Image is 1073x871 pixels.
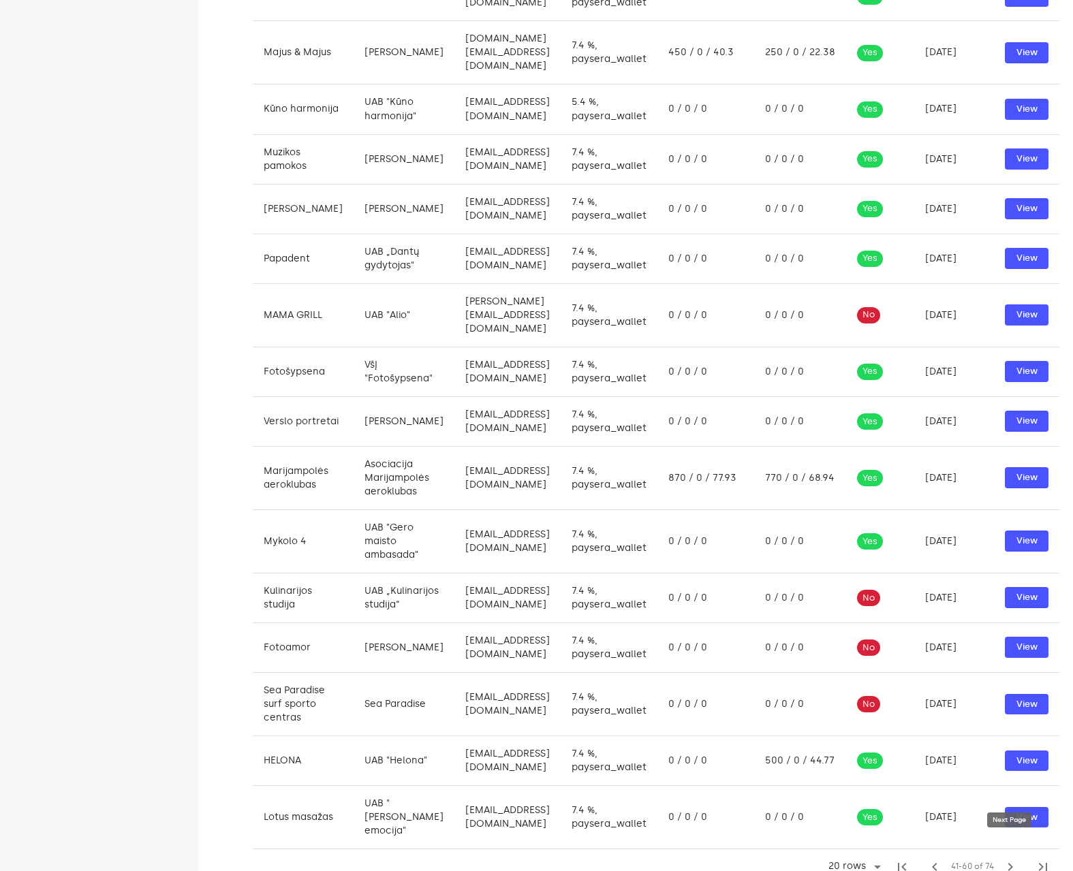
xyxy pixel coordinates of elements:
td: 7.4 %, paysera_wallet [561,573,657,622]
span: Yes [857,811,883,824]
td: [EMAIL_ADDRESS][DOMAIN_NAME] [454,446,561,509]
span: View [1012,251,1042,266]
td: 7.4 %, paysera_wallet [561,672,657,735]
td: Kulinarijos studija [253,573,354,622]
button: View [1005,99,1048,120]
td: [EMAIL_ADDRESS][DOMAIN_NAME] [454,573,561,622]
td: [PERSON_NAME] [354,396,454,446]
span: Yes [857,535,883,548]
td: 0 / 0 / 0 [657,785,754,849]
td: [EMAIL_ADDRESS][DOMAIN_NAME] [454,672,561,735]
button: View [1005,807,1048,828]
td: 7.4 %, paysera_wallet [561,509,657,573]
a: View [1005,640,1048,652]
td: 7.4 %, paysera_wallet [561,234,657,283]
a: View [1005,364,1048,375]
td: [DATE] [914,396,994,446]
td: UAB "Gero maisto ambasada" [354,509,454,573]
td: [DATE] [914,672,994,735]
a: View [1005,251,1048,262]
button: View [1005,587,1048,608]
td: 0 / 0 / 0 [754,573,846,622]
td: Majus & Majus [253,21,354,84]
td: 0 / 0 / 0 [657,573,754,622]
button: View [1005,361,1048,382]
span: View [1012,697,1042,712]
span: Yes [857,46,883,59]
td: 0 / 0 / 0 [754,234,846,283]
td: UAB „Dantų gydytojas" [354,234,454,283]
span: Yes [857,365,883,378]
td: 0 / 0 / 0 [754,622,846,672]
a: View [1005,753,1048,765]
td: [DATE] [914,622,994,672]
span: Yes [857,472,883,485]
td: 0 / 0 / 0 [754,84,846,134]
td: Papadent [253,234,354,283]
span: View [1012,364,1042,379]
td: [DATE] [914,184,994,234]
td: HELONA [253,735,354,785]
td: [EMAIL_ADDRESS][DOMAIN_NAME] [454,347,561,396]
td: 7.4 %, paysera_wallet [561,283,657,347]
td: 7.4 %, paysera_wallet [561,21,657,84]
td: 0 / 0 / 0 [754,396,846,446]
td: 0 / 0 / 0 [754,785,846,849]
td: UAB „Kulinarijos studija“ [354,573,454,622]
td: 870 / 0 / 77.93 [657,446,754,509]
td: UAB "[PERSON_NAME] emocija" [354,785,454,849]
td: 0 / 0 / 0 [657,622,754,672]
a: View [1005,471,1048,482]
td: UAB "Alio" [354,283,454,347]
td: 250 / 0 / 22.38 [754,21,846,84]
td: 0 / 0 / 0 [754,184,846,234]
td: 0 / 0 / 0 [657,735,754,785]
span: No [857,308,880,321]
span: View [1012,201,1042,217]
td: 0 / 0 / 0 [657,672,754,735]
button: View [1005,42,1048,63]
td: 7.4 %, paysera_wallet [561,396,657,446]
td: 7.4 %, paysera_wallet [561,622,657,672]
td: 7.4 %, paysera_wallet [561,184,657,234]
td: 0 / 0 / 0 [657,347,754,396]
td: 0 / 0 / 0 [657,283,754,347]
td: [EMAIL_ADDRESS][DOMAIN_NAME] [454,509,561,573]
td: 770 / 0 / 68.94 [754,446,846,509]
td: [EMAIL_ADDRESS][DOMAIN_NAME] [454,396,561,446]
a: View [1005,151,1048,163]
td: [EMAIL_ADDRESS][DOMAIN_NAME] [454,84,561,134]
td: 7.4 %, paysera_wallet [561,134,657,184]
td: 0 / 0 / 0 [754,672,846,735]
span: View [1012,753,1042,769]
td: 7.4 %, paysera_wallet [561,785,657,849]
td: 450 / 0 / 40.3 [657,21,754,84]
td: Fotoamor [253,622,354,672]
td: VšĮ "Fotošypsena" [354,347,454,396]
td: 0 / 0 / 0 [657,234,754,283]
span: View [1012,151,1042,167]
td: [PERSON_NAME] [354,184,454,234]
span: Yes [857,202,883,215]
td: 0 / 0 / 0 [754,134,846,184]
td: Marijampolės aeroklubas [253,446,354,509]
a: View [1005,307,1048,319]
td: [DATE] [914,84,994,134]
span: View [1012,470,1042,486]
td: Kūno harmonija [253,84,354,134]
td: Sea Paradise surf sporto centras [253,672,354,735]
td: [DATE] [914,347,994,396]
button: View [1005,467,1048,488]
td: [DATE] [914,573,994,622]
td: [EMAIL_ADDRESS][DOMAIN_NAME] [454,785,561,849]
td: [EMAIL_ADDRESS][DOMAIN_NAME] [454,735,561,785]
button: View [1005,148,1048,170]
a: View [1005,590,1048,602]
span: View [1012,639,1042,655]
td: 0 / 0 / 0 [657,84,754,134]
td: [DATE] [914,283,994,347]
a: View [1005,101,1048,113]
span: Yes [857,103,883,116]
button: View [1005,304,1048,326]
td: 0 / 0 / 0 [657,184,754,234]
